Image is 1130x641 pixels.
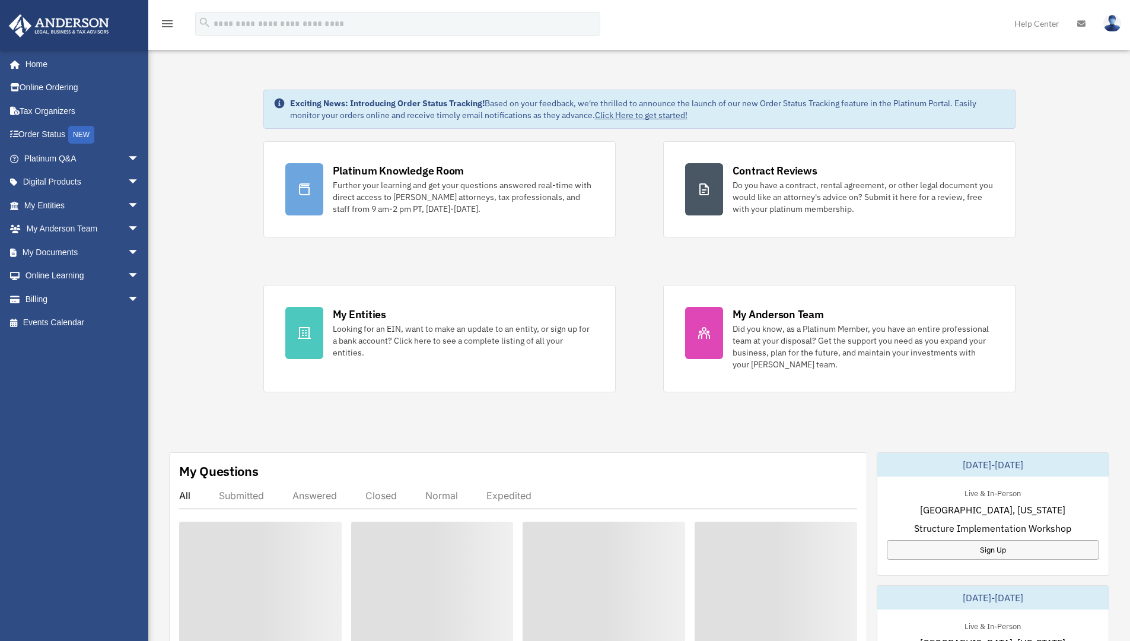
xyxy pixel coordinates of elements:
a: menu [160,21,174,31]
div: NEW [68,126,94,144]
div: Contract Reviews [733,163,817,178]
a: My Anderson Teamarrow_drop_down [8,217,157,241]
a: Home [8,52,151,76]
div: Did you know, as a Platinum Member, you have an entire professional team at your disposal? Get th... [733,323,994,370]
div: Based on your feedback, we're thrilled to announce the launch of our new Order Status Tracking fe... [290,97,1005,121]
div: Submitted [219,490,264,502]
a: My Documentsarrow_drop_down [8,240,157,264]
div: My Anderson Team [733,307,824,322]
a: Online Ordering [8,76,157,100]
div: Looking for an EIN, want to make an update to an entity, or sign up for a bank account? Click her... [333,323,594,358]
span: arrow_drop_down [128,193,151,218]
span: Structure Implementation Workshop [914,521,1071,535]
div: My Questions [179,462,259,480]
div: My Entities [333,307,386,322]
span: [GEOGRAPHIC_DATA], [US_STATE] [920,503,1065,517]
div: All [179,490,190,502]
div: Normal [425,490,458,502]
a: Tax Organizers [8,99,157,123]
a: Billingarrow_drop_down [8,287,157,311]
strong: Exciting News: Introducing Order Status Tracking! [290,98,485,109]
div: Answered [292,490,337,502]
a: Online Learningarrow_drop_down [8,264,157,288]
div: [DATE]-[DATE] [877,586,1109,610]
i: menu [160,17,174,31]
a: Click Here to get started! [595,110,687,120]
span: arrow_drop_down [128,147,151,171]
i: search [198,16,211,29]
div: Further your learning and get your questions answered real-time with direct access to [PERSON_NAM... [333,179,594,215]
div: Do you have a contract, rental agreement, or other legal document you would like an attorney's ad... [733,179,994,215]
div: Platinum Knowledge Room [333,163,464,178]
a: Contract Reviews Do you have a contract, rental agreement, or other legal document you would like... [663,141,1016,237]
a: Platinum Knowledge Room Further your learning and get your questions answered real-time with dire... [263,141,616,237]
a: My Entities Looking for an EIN, want to make an update to an entity, or sign up for a bank accoun... [263,285,616,392]
div: Live & In-Person [955,486,1030,499]
a: My Anderson Team Did you know, as a Platinum Member, you have an entire professional team at your... [663,285,1016,392]
span: arrow_drop_down [128,217,151,242]
a: Digital Productsarrow_drop_down [8,170,157,194]
span: arrow_drop_down [128,170,151,195]
span: arrow_drop_down [128,287,151,312]
a: Platinum Q&Aarrow_drop_down [8,147,157,170]
a: Order StatusNEW [8,123,157,147]
a: Events Calendar [8,311,157,335]
div: Closed [365,490,397,502]
span: arrow_drop_down [128,264,151,288]
div: Expedited [486,490,531,502]
a: Sign Up [887,540,1099,560]
span: arrow_drop_down [128,240,151,265]
div: [DATE]-[DATE] [877,453,1109,477]
div: Live & In-Person [955,619,1030,632]
a: My Entitiesarrow_drop_down [8,193,157,217]
img: User Pic [1103,15,1121,32]
img: Anderson Advisors Platinum Portal [5,14,113,37]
